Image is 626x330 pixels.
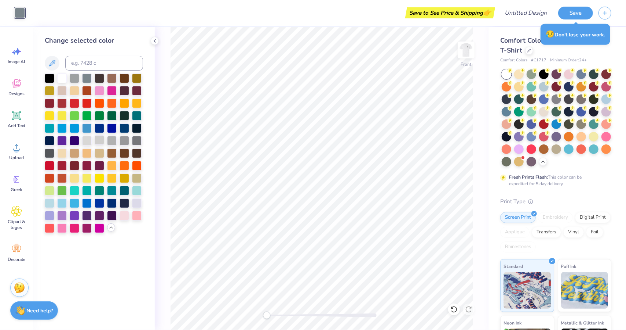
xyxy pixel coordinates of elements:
[546,29,554,39] span: 😥
[541,24,610,45] div: Don’t lose your work.
[509,174,548,180] strong: Fresh Prints Flash:
[8,59,25,65] span: Image AI
[4,219,29,230] span: Clipart & logos
[575,212,611,223] div: Digital Print
[561,319,604,327] span: Metallic & Glitter Ink
[563,227,584,238] div: Vinyl
[500,36,609,55] span: Comfort Colors Adult Heavyweight T-Shirt
[65,56,143,71] input: e.g. 7428 c
[504,272,551,309] img: Standard
[558,7,593,19] button: Save
[500,227,530,238] div: Applique
[586,227,603,238] div: Foil
[500,241,536,252] div: Rhinestones
[561,262,576,270] span: Puff Ink
[8,123,25,129] span: Add Text
[561,272,608,309] img: Puff Ink
[27,307,53,314] strong: Need help?
[263,312,270,319] div: Accessibility label
[538,212,573,223] div: Embroidery
[8,257,25,262] span: Decorate
[459,43,473,57] img: Front
[9,155,24,161] span: Upload
[500,197,611,206] div: Print Type
[483,8,491,17] span: 👉
[500,212,536,223] div: Screen Print
[461,61,472,68] div: Front
[532,227,561,238] div: Transfers
[504,262,523,270] span: Standard
[504,319,521,327] span: Neon Ink
[499,6,553,20] input: Untitled Design
[407,7,493,18] div: Save to See Price & Shipping
[11,187,22,193] span: Greek
[509,174,599,187] div: This color can be expedited for 5 day delivery.
[45,36,143,46] div: Change selected color
[550,57,587,64] span: Minimum Order: 24 +
[531,57,546,64] span: # C1717
[8,91,25,97] span: Designs
[500,57,527,64] span: Comfort Colors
